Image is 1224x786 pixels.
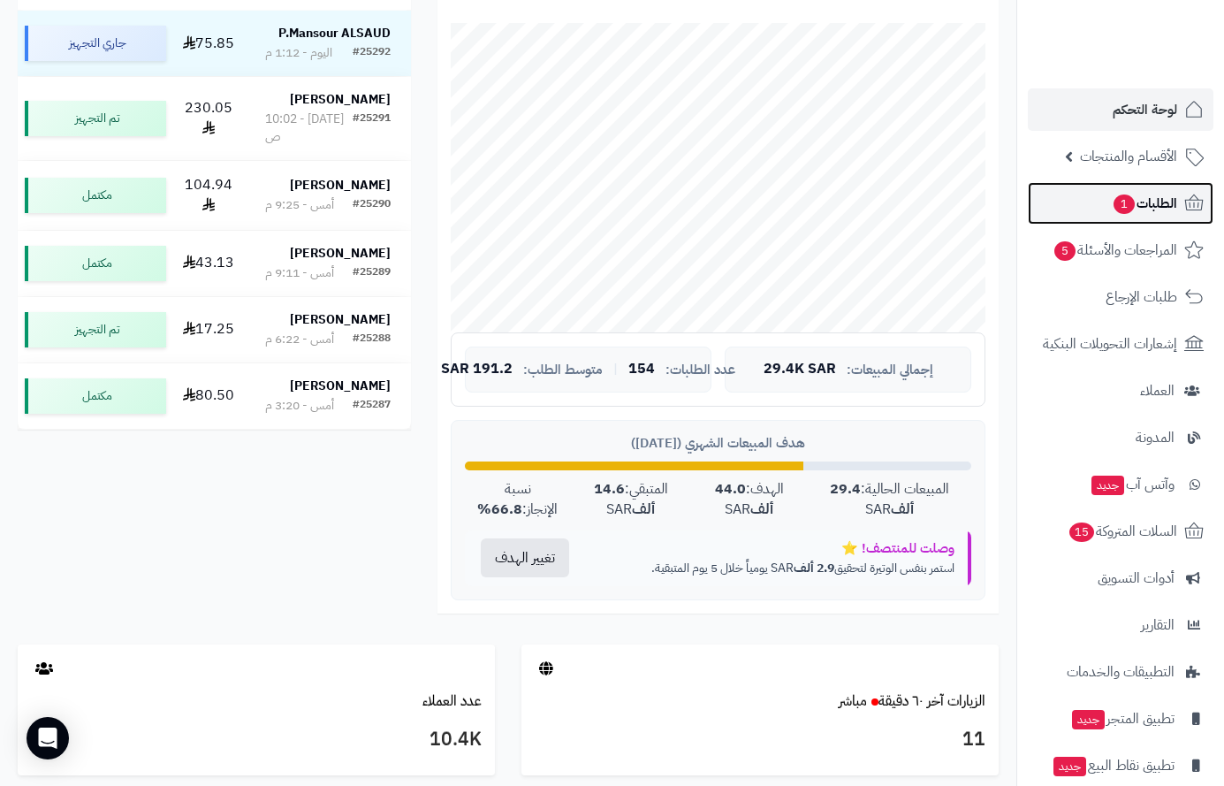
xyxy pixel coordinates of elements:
div: هدف المبيعات الشهري ([DATE]) [465,434,971,453]
span: تطبيق نقاط البيع [1052,753,1175,778]
div: #25288 [353,331,391,348]
strong: [PERSON_NAME] [290,377,391,395]
div: [DATE] - 10:02 ص [265,111,354,146]
span: جديد [1053,757,1086,776]
div: نسبة الإنجاز: [465,479,571,520]
div: اليوم - 1:12 م [265,44,332,62]
a: العملاء [1028,370,1213,412]
span: 5 [1054,241,1076,261]
span: وآتس آب [1090,472,1175,497]
strong: 29.4 ألف [830,478,914,520]
span: عدد الطلبات: [665,362,735,378]
span: جديد [1091,476,1124,495]
a: المراجعات والأسئلة5 [1028,229,1213,271]
strong: [PERSON_NAME] [290,90,391,109]
span: التطبيقات والخدمات [1067,660,1175,684]
span: التقارير [1141,613,1175,637]
div: أمس - 9:11 م [265,264,334,282]
div: #25289 [353,264,391,282]
strong: 44.0 ألف [715,478,774,520]
div: #25290 [353,196,391,214]
small: مباشر [839,691,867,712]
span: الأقسام والمنتجات [1080,144,1177,169]
div: أمس - 6:22 م [265,331,334,348]
div: جاري التجهيز [25,26,166,61]
a: طلبات الإرجاع [1028,276,1213,318]
a: المدونة [1028,416,1213,459]
span: 1 [1114,195,1135,214]
span: المراجعات والأسئلة [1053,238,1177,263]
td: 230.05 [173,77,245,160]
div: Open Intercom Messenger [27,717,69,759]
span: 29.4K SAR [764,362,836,378]
span: المدونة [1136,425,1175,450]
span: أدوات التسويق [1098,566,1175,591]
td: 43.13 [173,231,245,296]
a: أدوات التسويق [1028,557,1213,599]
div: مكتمل [25,246,166,281]
span: لوحة التحكم [1113,97,1177,122]
div: #25291 [353,111,391,146]
td: 75.85 [173,11,245,76]
div: تم التجهيز [25,312,166,347]
span: 191.2 SAR [441,362,513,378]
div: تم التجهيز [25,101,166,136]
h3: 10.4K [31,725,482,755]
div: أمس - 9:25 م [265,196,334,214]
a: إشعارات التحويلات البنكية [1028,323,1213,365]
a: تطبيق المتجرجديد [1028,698,1213,740]
span: 15 [1069,523,1094,542]
strong: 14.6 ألف [594,478,656,520]
div: المتبقي: SAR [571,479,692,520]
span: جديد [1072,710,1105,729]
span: | [613,362,618,376]
a: السلات المتروكة15 [1028,510,1213,553]
strong: [PERSON_NAME] [290,310,391,329]
span: السلات المتروكة [1068,519,1177,544]
div: #25287 [353,397,391,415]
button: تغيير الهدف [481,538,569,577]
div: مكتمل [25,178,166,213]
div: المبيعات الحالية: SAR [807,479,971,520]
strong: [PERSON_NAME] [290,244,391,263]
td: 104.94 [173,161,245,230]
span: الطلبات [1112,191,1177,216]
a: الطلبات1 [1028,182,1213,225]
span: تطبيق المتجر [1070,706,1175,731]
td: 17.25 [173,297,245,362]
span: العملاء [1140,378,1175,403]
h3: 11 [535,725,985,755]
a: التقارير [1028,604,1213,646]
a: لوحة التحكم [1028,88,1213,131]
span: إشعارات التحويلات البنكية [1043,332,1177,356]
div: أمس - 3:20 م [265,397,334,415]
div: وصلت للمنتصف! ⭐ [598,539,954,558]
div: مكتمل [25,378,166,414]
strong: 2.9 ألف [794,559,834,577]
div: #25292 [353,44,391,62]
a: عدد العملاء [422,691,482,712]
a: التطبيقات والخدمات [1028,651,1213,693]
a: وآتس آبجديد [1028,463,1213,506]
strong: P.Mansour ALSAUD [278,24,391,42]
p: استمر بنفس الوتيرة لتحقيق SAR يومياً خلال 5 يوم المتبقية. [598,560,954,577]
a: الزيارات آخر ٦٠ دقيقةمباشر [839,691,985,712]
span: 154 [628,362,655,378]
span: إجمالي المبيعات: [847,362,933,378]
strong: 66.8% [477,499,522,520]
span: طلبات الإرجاع [1106,285,1177,309]
span: متوسط الطلب: [523,362,603,378]
img: logo-2.png [1104,48,1207,85]
div: الهدف: SAR [691,479,807,520]
td: 80.50 [173,363,245,429]
strong: [PERSON_NAME] [290,176,391,195]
